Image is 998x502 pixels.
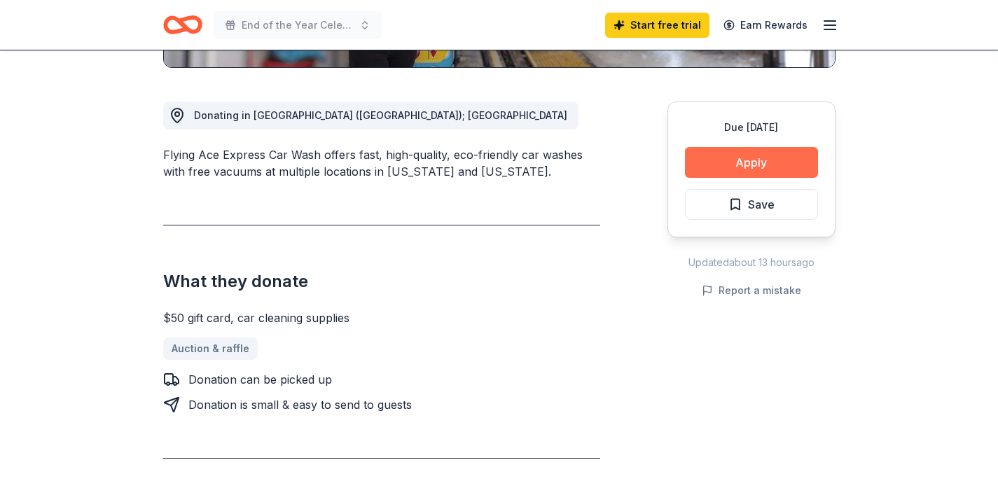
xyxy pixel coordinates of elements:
a: Auction & raffle [163,337,258,360]
button: Report a mistake [702,282,801,299]
div: Updated about 13 hours ago [667,254,836,271]
div: Donation can be picked up [188,371,332,388]
button: Apply [685,147,818,178]
div: Donation is small & easy to send to guests [188,396,412,413]
span: End of the Year Celebration [242,17,354,34]
div: Due [DATE] [685,119,818,136]
div: Flying Ace Express Car Wash offers fast, high-quality, eco-friendly car washes with free vacuums ... [163,146,600,180]
div: $50 gift card, car cleaning supplies [163,309,600,326]
a: Start free trial [605,13,709,38]
span: Save [748,195,775,214]
a: Earn Rewards [715,13,816,38]
h2: What they donate [163,270,600,293]
button: Save [685,189,818,220]
button: End of the Year Celebration [214,11,382,39]
a: Home [163,8,202,41]
span: Donating in [GEOGRAPHIC_DATA] ([GEOGRAPHIC_DATA]); [GEOGRAPHIC_DATA] [194,109,567,121]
